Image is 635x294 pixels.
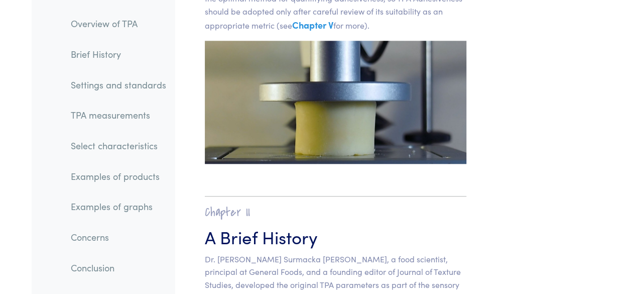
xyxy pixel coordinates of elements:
[205,224,466,249] h3: A Brief History
[63,195,174,218] a: Examples of graphs
[63,12,174,35] a: Overview of TPA
[63,104,174,127] a: TPA measurements
[205,205,466,220] h2: Chapter II
[292,19,333,31] a: Chapter V
[63,134,174,157] a: Select characteristics
[205,41,466,163] img: cheese, precompression
[63,256,174,279] a: Conclusion
[63,73,174,96] a: Settings and standards
[63,165,174,188] a: Examples of products
[63,43,174,66] a: Brief History
[63,226,174,249] a: Concerns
